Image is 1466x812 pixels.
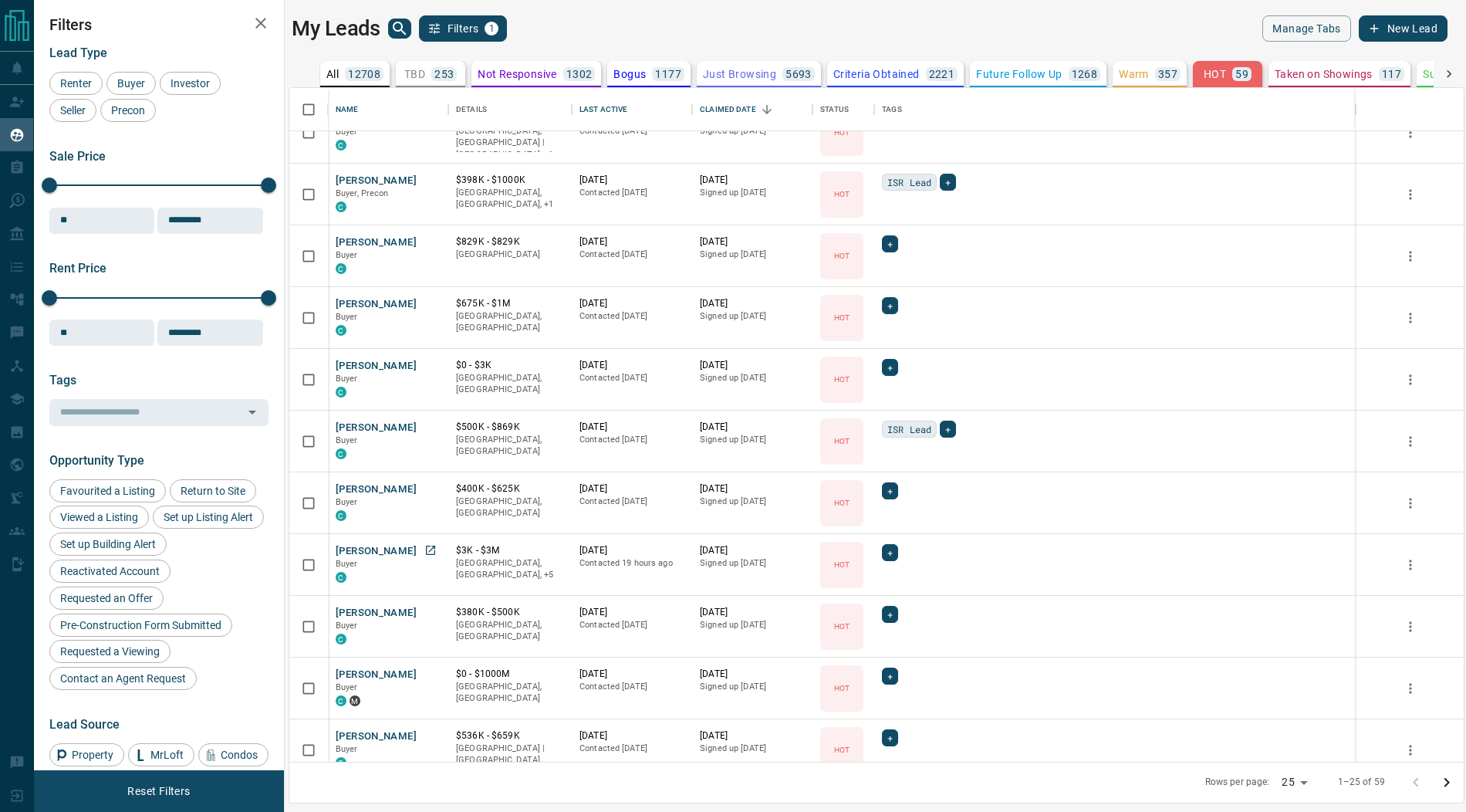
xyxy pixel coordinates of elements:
div: Set up Building Alert [49,533,167,556]
p: HOT [834,374,850,385]
span: Property [66,749,119,761]
span: Lead Type [49,46,107,60]
p: [DATE] [700,544,805,557]
p: $829K - $829K [456,235,564,249]
div: Return to Site [170,479,256,502]
span: + [887,236,893,252]
span: Precon [106,104,150,117]
span: Viewed a Listing [55,511,144,523]
div: Contact an Agent Request [49,667,197,690]
p: Signed up [DATE] [700,557,805,570]
h2: Filters [49,15,269,34]
p: Warm [1119,69,1149,80]
div: + [882,729,898,746]
p: HOT [834,682,850,694]
p: HOT [834,559,850,570]
p: 12708 [348,69,380,80]
p: [GEOGRAPHIC_DATA], [GEOGRAPHIC_DATA] [456,372,564,396]
button: Sort [756,99,778,120]
p: Contacted [DATE] [579,372,684,384]
p: Signed up [DATE] [700,187,805,199]
p: HOT [834,744,850,756]
p: 2221 [929,69,955,80]
div: Details [456,88,487,131]
button: more [1399,739,1422,762]
p: [DATE] [700,235,805,249]
div: Claimed Date [700,88,756,131]
p: Contacted [DATE] [579,434,684,446]
span: Buyer, Precon [336,188,389,198]
p: 357 [1158,69,1177,80]
div: Reactivated Account [49,560,171,583]
div: condos.ca [336,325,346,336]
div: Requested an Offer [49,587,164,610]
span: + [887,298,893,313]
div: condos.ca [336,448,346,459]
p: [DATE] [579,421,684,434]
p: Future Follow Up [976,69,1062,80]
div: + [882,235,898,252]
button: Filters1 [419,15,508,42]
span: MrLoft [145,749,189,761]
p: 1177 [655,69,681,80]
span: + [887,730,893,746]
p: All [326,69,339,80]
p: $536K - $659K [456,729,564,743]
p: [DATE] [700,359,805,372]
p: Toronto [456,125,564,161]
p: [DATE] [700,729,805,743]
p: [DATE] [579,297,684,310]
button: more [1399,430,1422,453]
span: Requested an Offer [55,592,158,604]
span: Buyer [112,77,150,90]
p: Signed up [DATE] [700,496,805,508]
div: MrLoft [128,743,194,766]
p: $400K - $625K [456,482,564,496]
span: Rent Price [49,261,106,276]
p: [DATE] [700,174,805,187]
p: 1302 [566,69,593,80]
button: more [1399,677,1422,700]
button: search button [388,19,411,39]
div: Precon [100,99,156,122]
button: more [1399,615,1422,638]
span: Set up Listing Alert [158,511,258,523]
div: condos.ca [336,572,346,583]
div: Claimed Date [692,88,812,131]
p: Signed up [DATE] [700,249,805,261]
p: Taken on Showings [1275,69,1373,80]
button: more [1399,553,1422,577]
p: [GEOGRAPHIC_DATA] | [GEOGRAPHIC_DATA], [GEOGRAPHIC_DATA] [456,743,564,779]
div: Last Active [572,88,692,131]
p: [DATE] [700,482,805,496]
p: HOT [834,250,850,262]
div: Set up Listing Alert [153,506,264,529]
p: $0 - $3K [456,359,564,372]
p: [DATE] [579,235,684,249]
button: Open [242,401,263,423]
button: [PERSON_NAME] [336,729,417,744]
span: + [887,668,893,684]
span: Buyer [336,374,358,384]
p: Not Responsive [478,69,557,80]
p: [GEOGRAPHIC_DATA], [GEOGRAPHIC_DATA] [456,619,564,643]
div: + [940,174,956,191]
p: $380K - $500K [456,606,564,619]
p: Signed up [DATE] [700,372,805,384]
span: Tags [49,373,76,387]
p: 1268 [1072,69,1098,80]
p: Contacted [DATE] [579,249,684,261]
span: ISR Lead [887,421,931,437]
span: + [945,174,951,190]
h1: My Leads [292,16,380,41]
div: condos.ca [336,510,346,521]
span: Buyer [336,559,358,569]
button: more [1399,368,1422,391]
span: Contact an Agent Request [55,672,191,685]
p: HOT [834,127,850,138]
p: [GEOGRAPHIC_DATA], [GEOGRAPHIC_DATA] [456,681,564,705]
span: 1 [486,23,497,34]
span: + [887,545,893,560]
span: + [887,360,893,375]
p: Contacted [DATE] [579,310,684,323]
